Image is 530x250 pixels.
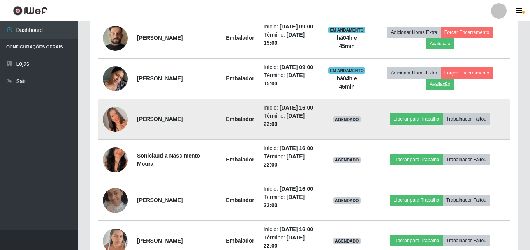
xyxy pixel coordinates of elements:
span: EM ANDAMENTO [328,27,365,33]
li: Término: [264,152,319,169]
img: 1732360371404.jpeg [103,16,128,60]
button: Avaliação [426,38,454,49]
li: Término: [264,31,319,47]
strong: Embalador [226,116,254,122]
strong: Embalador [226,197,254,203]
li: Início: [264,185,319,193]
button: Liberar para Trabalho [390,113,443,124]
li: Início: [264,23,319,31]
time: [DATE] 16:00 [280,186,313,192]
button: Forçar Encerramento [441,27,493,38]
strong: Embalador [226,75,254,82]
button: Avaliação [426,79,454,90]
span: EM ANDAMENTO [328,67,365,74]
time: [DATE] 16:00 [280,226,313,232]
strong: [PERSON_NAME] [137,238,183,244]
button: Adicionar Horas Extra [387,27,441,38]
button: Liberar para Trabalho [390,195,443,206]
li: Término: [264,71,319,88]
span: AGENDADO [333,197,361,204]
button: Trabalhador Faltou [443,235,490,246]
span: AGENDADO [333,157,361,163]
strong: [PERSON_NAME] [137,35,183,41]
button: Liberar para Trabalho [390,154,443,165]
button: Trabalhador Faltou [443,154,490,165]
img: 1751455620559.jpeg [103,97,128,142]
time: [DATE] 16:00 [280,145,313,151]
strong: Embalador [226,156,254,163]
li: Início: [264,144,319,152]
span: AGENDADO [333,238,361,244]
li: Término: [264,193,319,209]
img: CoreUI Logo [13,6,48,16]
img: 1733797233446.jpeg [103,188,128,213]
strong: há 04 h e 45 min [337,75,357,90]
li: Início: [264,225,319,234]
li: Término: [264,234,319,250]
img: 1715895130415.jpeg [103,138,128,182]
button: Adicionar Horas Extra [387,67,441,78]
strong: Soniclaudia Nascimento Moura [137,152,200,167]
time: [DATE] 09:00 [280,23,313,30]
strong: há 04 h e 45 min [337,35,357,49]
button: Liberar para Trabalho [390,235,443,246]
strong: Embalador [226,238,254,244]
img: 1738511750636.jpeg [103,62,128,95]
li: Início: [264,104,319,112]
strong: [PERSON_NAME] [137,116,183,122]
time: [DATE] 09:00 [280,64,313,70]
time: [DATE] 16:00 [280,105,313,111]
strong: [PERSON_NAME] [137,197,183,203]
li: Término: [264,112,319,128]
span: AGENDADO [333,116,361,122]
button: Forçar Encerramento [441,67,493,78]
button: Trabalhador Faltou [443,113,490,124]
li: Início: [264,63,319,71]
button: Trabalhador Faltou [443,195,490,206]
strong: [PERSON_NAME] [137,75,183,82]
strong: Embalador [226,35,254,41]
